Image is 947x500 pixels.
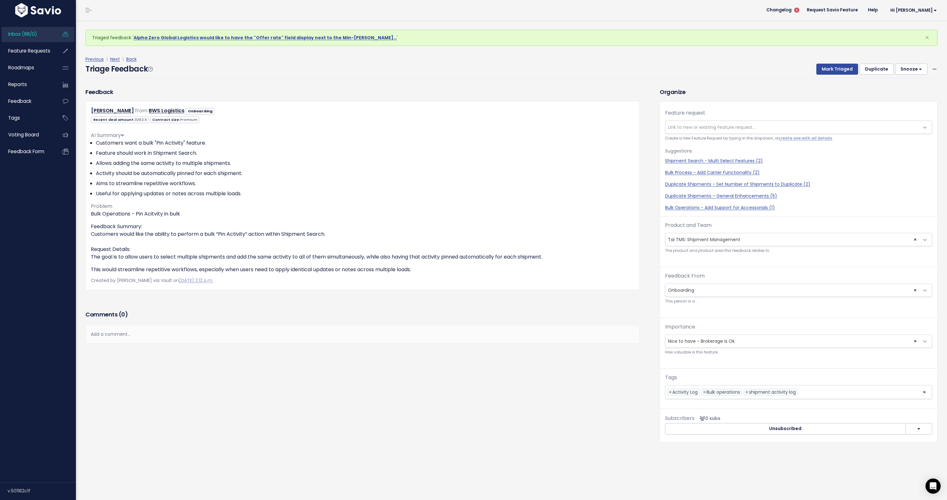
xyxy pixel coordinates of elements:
[96,159,634,167] li: Allows adding the same activity to multiple shipments.
[126,56,137,62] a: Back
[91,107,134,114] a: [PERSON_NAME]
[8,148,44,155] span: Feedback form
[665,147,932,155] p: Suggestions
[8,31,37,37] span: Inbox (88/0)
[2,94,53,109] a: Feedback
[8,47,50,54] span: Feature Requests
[914,335,917,347] span: ×
[665,298,932,305] small: This person is a...
[96,149,634,157] li: Feature should work in Shipment Search.
[665,158,932,164] a: Shipment Search - Multi Select Features (2)
[2,77,53,92] a: Reports
[134,34,397,41] a: Alpha Zero Global Logistics would like to have the "Offer rate" field display next to the Min-[PE...
[665,204,932,211] a: Bulk Operations - Add Support for Accessorials (1)
[85,56,104,62] a: Previous
[895,64,927,75] button: Snooze
[665,181,932,188] a: Duplicate Shipments - Set Number of Shipments to Duplicate (2)
[766,8,792,12] span: Changelog
[91,210,634,218] p: Bulk Operations - Pin Acitvity in bulk
[703,389,706,396] span: ×
[91,223,634,261] p: Feedback Summary: Customers would like the ability to perform a bulk “Pin Activity” action within...
[179,277,213,284] a: [DATE] 2:12 p.m.
[8,98,31,104] span: Feedback
[919,30,936,45] button: Close
[707,389,740,395] span: Bulk operations
[665,284,919,297] span: Onboarding
[91,203,112,210] span: Problem
[914,233,917,246] span: ×
[2,27,53,41] a: Inbox (88/0)
[890,8,937,13] span: Hi [PERSON_NAME]
[188,109,213,114] strong: Onboarding
[669,389,672,396] span: ×
[85,63,153,75] h4: Triage Feedback
[8,483,76,499] div: v.501182c1f
[860,64,894,75] button: Duplicate
[665,109,705,117] label: Feature request
[665,272,705,280] label: Feedback From
[96,180,634,187] li: Aims to streamline repetitive workflows.
[925,478,941,494] div: Open Intercom Messenger
[85,325,640,344] div: Add a comment...
[665,423,906,434] button: Unsubscribed
[660,88,938,96] h3: Organize
[914,284,917,297] span: ×
[14,3,63,17] img: logo-white.9d6f32f41409.svg
[2,144,53,159] a: Feedback form
[85,30,938,46] div: Triaged feedback ' '
[745,389,748,396] span: ×
[863,5,883,15] a: Help
[778,136,832,141] a: create one with all details
[150,116,199,123] span: Contract size:
[665,415,695,422] span: Subscribers
[665,323,695,331] label: Importance
[923,385,926,399] span: ×
[121,56,125,62] span: |
[91,116,149,123] span: Recent deal amount:
[665,222,712,229] label: Product and Team
[2,128,53,142] a: Voting Board
[665,233,919,246] span: Tai TMS: Shipment Management
[672,389,698,395] span: Activity Log
[8,81,27,88] span: Reports
[667,389,700,396] li: Activity Log
[134,117,147,122] span: 3262.5
[2,44,53,58] a: Feature Requests
[8,131,39,138] span: Voting Board
[665,334,932,348] span: Nice to have - Brokerage is Ok
[665,135,932,142] small: Create a new Feature Request by typing in the dropdown, or .
[2,60,53,75] a: Roadmaps
[665,374,677,381] label: Tags
[665,247,932,254] small: The product and product area this feedback relates to
[121,310,125,318] span: 0
[96,190,634,197] li: Useful for applying updates or notes across multiple loads.
[925,32,929,43] span: ×
[665,169,932,176] a: Bulk Process - Add Carrier Functionality (2)
[96,139,634,147] li: Customers want a bulk "Pin Activity" feature.
[8,115,20,121] span: Tags
[883,5,942,15] a: Hi [PERSON_NAME]
[96,170,634,177] li: Activity should be automatically pinned for each shipment.
[665,233,932,246] span: Tai TMS: Shipment Management
[744,389,798,396] li: shipment activity log
[701,389,742,396] li: Bulk operations
[794,8,799,13] span: 5
[135,107,147,114] span: from
[180,117,197,122] span: Premium
[665,349,932,356] small: How valuable is this feature
[91,132,124,139] span: AI Summary
[816,64,858,75] button: Mark Triaged
[8,64,34,71] span: Roadmaps
[2,111,53,125] a: Tags
[85,310,640,319] h3: Comments ( )
[668,124,755,130] span: Link to new or existing feature request...
[91,277,213,284] span: Created by [PERSON_NAME] via Vault on
[91,266,634,273] p: This would streamline repetitive workflows, especially when users need to apply identical updates...
[749,389,796,395] span: shipment activity log
[665,335,919,347] span: Nice to have - Brokerage is Ok
[110,56,120,62] a: Next
[665,193,932,199] a: Duplicate Shipments - General Enhancements (5)
[802,5,863,15] a: Request Savio Feature
[665,284,932,297] span: Onboarding
[85,88,113,96] h3: Feedback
